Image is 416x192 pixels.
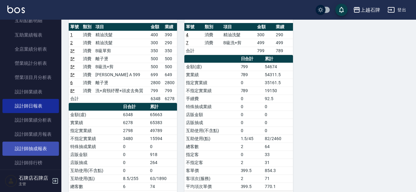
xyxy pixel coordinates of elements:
[184,63,239,71] td: 金額(虛)
[69,119,121,127] td: 實業績
[81,39,94,47] td: 消費
[184,127,239,135] td: 互助使用(不含點)
[81,31,94,39] td: 消費
[69,23,81,31] th: 單號
[274,39,293,47] td: 499
[81,79,94,87] td: 消費
[263,127,293,135] td: 0
[263,119,293,127] td: 0
[360,6,380,14] div: 上越石牌
[186,32,188,37] a: 4
[81,87,94,95] td: 消費
[184,119,239,127] td: 店販抽成
[239,63,264,71] td: 799
[149,55,163,63] td: 500
[239,159,264,167] td: 2
[163,55,177,63] td: 500
[148,111,177,119] td: 65663
[121,174,148,182] td: 8.5/255
[184,111,239,119] td: 店販金額
[81,47,94,55] td: 消費
[222,39,256,47] td: B級洗+剪
[2,70,59,84] a: 營業項目月分析表
[263,87,293,95] td: 19150
[239,111,264,119] td: 0
[81,55,94,63] td: 消費
[121,159,148,167] td: 0
[263,63,293,71] td: 54674
[2,127,59,141] a: 設計師業績月報表
[69,135,121,143] td: 不指定實業績
[2,156,59,170] a: 設計師排行榜
[239,151,264,159] td: 0
[149,39,163,47] td: 300
[69,95,81,103] td: 合計
[184,159,239,167] td: 不指定客
[186,40,188,45] a: 7
[149,87,163,95] td: 799
[184,23,293,55] table: a dense table
[203,23,222,31] th: 類別
[81,63,94,71] td: 消費
[94,87,149,95] td: 洗+肩頸紓壓+頭皮去角質
[239,135,264,143] td: 1.5/45
[184,23,203,31] th: 單號
[163,39,177,47] td: 290
[184,47,203,55] td: 合計
[121,151,148,159] td: 0
[263,167,293,174] td: 854.3
[149,79,163,87] td: 2800
[256,47,274,55] td: 799
[148,159,177,167] td: 264
[2,14,59,28] a: 互助點數明細
[263,135,293,143] td: 82/2460
[184,55,293,191] table: a dense table
[163,71,177,79] td: 649
[2,142,59,156] a: 設計師抽成報表
[94,63,149,71] td: B級洗+剪
[94,23,149,31] th: 項目
[184,103,239,111] td: 特殊抽成業績
[69,167,121,174] td: 互助使用(不含點)
[184,167,239,174] td: 客單價
[239,182,264,190] td: 399.5
[19,181,50,187] p: 主管
[222,31,256,39] td: 精油洗髮
[69,111,121,119] td: 金額(虛)
[19,175,50,181] h5: 石牌店石牌店
[184,135,239,143] td: 互助使用(點)
[2,113,59,127] a: 設計師業績分析表
[239,95,264,103] td: 0
[239,174,264,182] td: 2
[239,127,264,135] td: 0
[148,143,177,151] td: 0
[239,55,264,63] th: 日合計
[263,103,293,111] td: 0
[81,71,94,79] td: 消費
[335,4,348,16] button: save
[149,31,163,39] td: 400
[70,40,73,45] a: 2
[263,95,293,103] td: 92.5
[121,182,148,190] td: 6
[274,23,293,31] th: 業績
[94,31,149,39] td: 精油洗髮
[148,151,177,159] td: 918
[121,103,148,111] th: 日合計
[149,63,163,71] td: 500
[163,31,177,39] td: 390
[263,71,293,79] td: 54311.5
[239,87,264,95] td: 789
[239,143,264,151] td: 2
[148,167,177,174] td: 0
[121,127,148,135] td: 2798
[263,55,293,63] th: 累計
[69,23,177,103] table: a dense table
[69,151,121,159] td: 店販金額
[121,143,148,151] td: 0
[2,42,59,56] a: 全店業績分析表
[263,182,293,190] td: 770.1
[163,79,177,87] td: 2800
[2,99,59,113] a: 設計師日報表
[149,47,163,55] td: 350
